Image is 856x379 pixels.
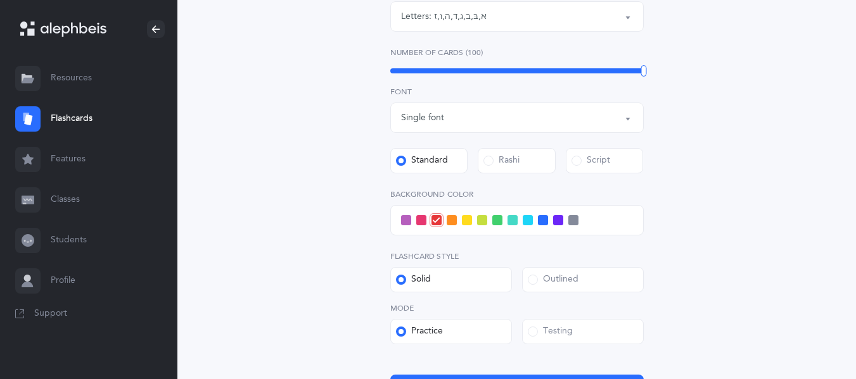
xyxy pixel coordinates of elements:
div: Letters: [401,10,434,23]
label: Mode [390,302,644,314]
label: Font [390,86,644,97]
div: Solid [396,273,431,286]
label: Flashcard Style [390,251,644,262]
label: Background color [390,189,644,200]
div: Outlined [528,273,578,286]
div: Standard [396,154,448,167]
span: Support [34,308,67,320]
button: Single font [390,103,644,133]
iframe: Drift Widget Chat Controller [793,316,841,364]
div: א , בּ , ב , ג , ד , ה , ו , ז [434,10,487,23]
button: א, בּ, ב, ג, ד, ה, ו, ז [390,1,644,32]
div: Rashi [483,154,520,167]
div: Single font [401,111,444,125]
div: Practice [396,325,443,338]
label: Number of Cards (100) [390,47,644,58]
div: Testing [528,325,573,338]
div: Script [572,154,610,167]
